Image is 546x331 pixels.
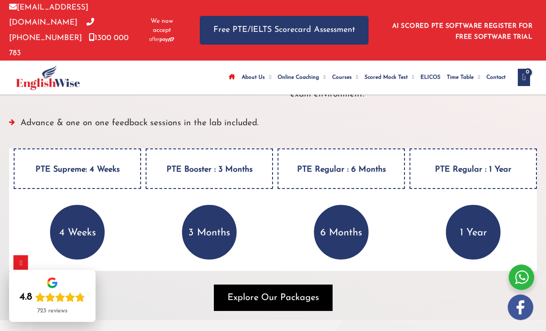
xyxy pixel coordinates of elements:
[508,295,533,320] img: white-facebook.png
[20,291,32,304] div: 4.8
[14,148,141,189] h4: PTE Supreme: 4 Weeks
[332,61,352,93] span: Courses
[408,61,414,93] span: Menu Toggle
[483,61,509,93] a: Contact
[20,291,85,304] div: Rating: 4.8 out of 5
[265,61,271,93] span: Menu Toggle
[486,61,506,93] span: Contact
[420,61,440,93] span: ELICOS
[278,148,405,189] h4: PTE Regular : 6 Months
[214,285,333,311] button: Explore Our Packages
[146,148,273,189] h4: PTE Booster : 3 Months
[242,61,265,93] span: About Us
[417,61,444,93] a: ELICOS
[274,61,329,93] a: Online CoachingMenu Toggle
[200,16,369,45] a: Free PTE/IELTS Scorecard Assessment
[361,61,417,93] a: Scored Mock TestMenu Toggle
[314,205,369,260] p: 6 Months
[319,61,325,93] span: Menu Toggle
[9,4,88,26] a: [EMAIL_ADDRESS][DOMAIN_NAME]
[9,34,129,57] a: 1300 000 783
[352,61,358,93] span: Menu Toggle
[226,61,509,93] nav: Site Navigation: Main Menu
[50,205,105,260] p: 4 Weeks
[447,61,474,93] span: Time Table
[364,61,408,93] span: Scored Mock Test
[278,61,319,93] span: Online Coaching
[227,291,319,304] span: Explore Our Packages
[149,37,174,42] img: Afterpay-Logo
[9,116,268,135] li: Advance & one on one feedback sessions in the lab included.
[182,205,237,260] p: 3 Months
[387,15,537,45] aside: Header Widget 1
[474,61,480,93] span: Menu Toggle
[409,148,537,189] h4: PTE Regular : 1 Year
[9,19,94,41] a: [PHONE_NUMBER]
[392,23,533,41] a: AI SCORED PTE SOFTWARE REGISTER FOR FREE SOFTWARE TRIAL
[518,69,530,86] a: View Shopping Cart, empty
[329,61,361,93] a: CoursesMenu Toggle
[444,61,483,93] a: Time TableMenu Toggle
[238,61,274,93] a: About UsMenu Toggle
[37,307,67,315] div: 723 reviews
[147,17,177,35] span: We now accept
[446,205,500,260] p: 1 Year
[16,65,80,90] img: cropped-ew-logo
